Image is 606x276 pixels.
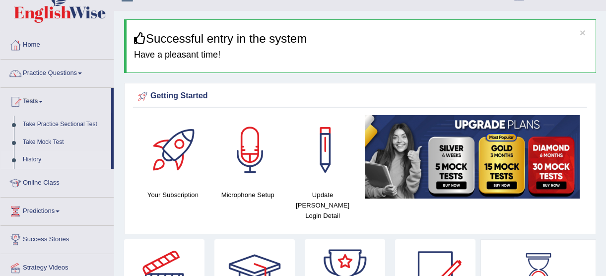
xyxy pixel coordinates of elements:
h4: Update [PERSON_NAME] Login Detail [290,190,355,221]
button: × [580,27,586,38]
a: Take Practice Sectional Test [18,116,111,134]
h4: Microphone Setup [215,190,280,200]
a: Online Class [0,169,114,194]
a: Practice Questions [0,60,114,84]
a: Success Stories [0,226,114,251]
h4: Have a pleasant time! [134,50,588,60]
a: Tests [0,88,111,113]
div: Getting Started [135,89,585,104]
h4: Your Subscription [140,190,205,200]
a: History [18,151,111,169]
a: Predictions [0,198,114,222]
a: Home [0,31,114,56]
a: Take Mock Test [18,134,111,151]
img: small5.jpg [365,115,580,198]
h3: Successful entry in the system [134,32,588,45]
